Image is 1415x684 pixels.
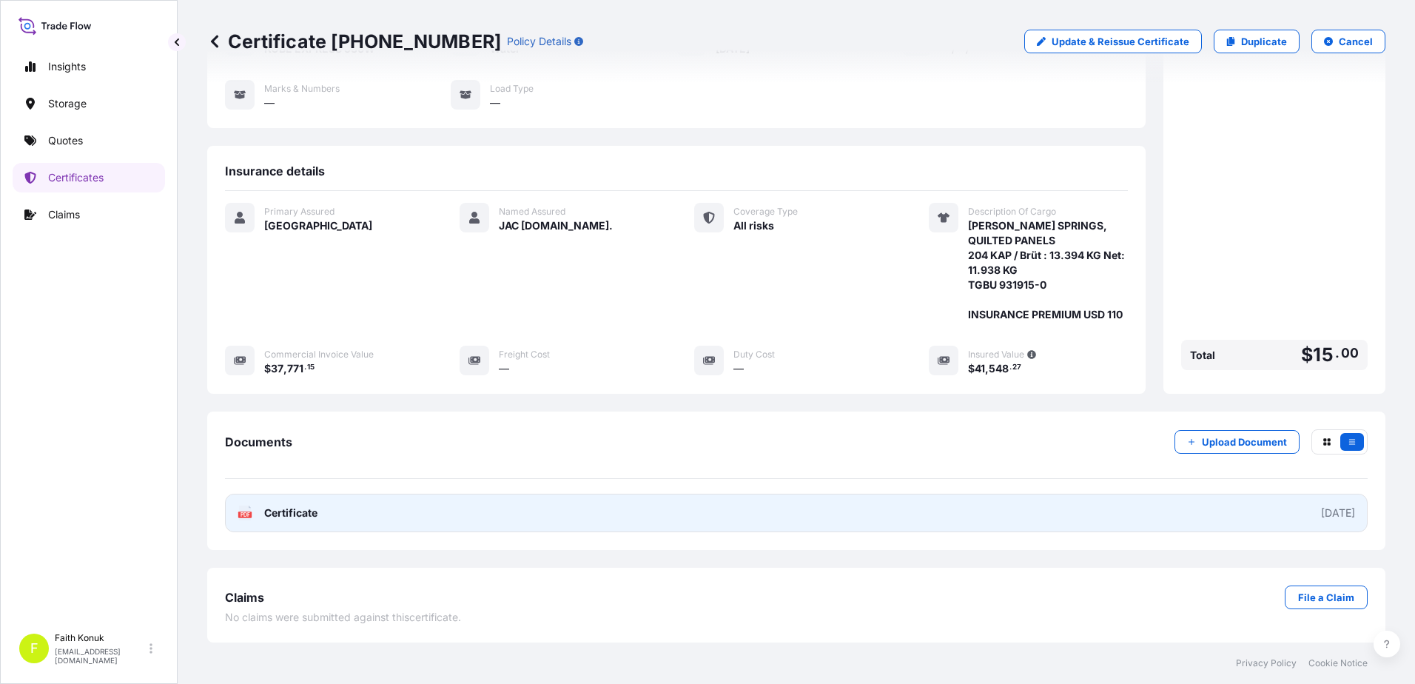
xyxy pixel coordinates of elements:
[1024,30,1202,53] a: Update & Reissue Certificate
[1202,435,1287,449] p: Upload Document
[499,349,550,361] span: Freight Cost
[989,363,1009,374] span: 548
[1308,657,1368,669] a: Cookie Notice
[1052,34,1189,49] p: Update & Reissue Certificate
[48,59,86,74] p: Insights
[55,632,147,644] p: Faith Konuk
[1190,348,1215,363] span: Total
[968,218,1128,322] span: [PERSON_NAME] SPRINGS, QUILTED PANELS 204 KAP / Brüt : 13.394 KG Net: 11.938 KG TGBU 931915-0 INS...
[733,206,798,218] span: Coverage Type
[264,206,335,218] span: Primary Assured
[1285,586,1368,609] a: File a Claim
[490,95,500,110] span: —
[241,512,250,517] text: PDF
[733,349,775,361] span: Duty Cost
[225,610,461,625] span: No claims were submitted against this certificate .
[1321,506,1355,520] div: [DATE]
[307,365,315,370] span: 15
[968,206,1056,218] span: Description Of Cargo
[499,361,509,376] span: —
[283,363,287,374] span: ,
[1241,34,1287,49] p: Duplicate
[264,506,317,520] span: Certificate
[1313,346,1333,364] span: 15
[1298,590,1354,605] p: File a Claim
[985,363,989,374] span: ,
[287,363,303,374] span: 771
[13,163,165,192] a: Certificates
[264,349,374,361] span: Commercial Invoice Value
[264,83,340,95] span: Marks & Numbers
[225,164,325,178] span: Insurance details
[1236,657,1297,669] a: Privacy Policy
[225,435,292,449] span: Documents
[48,207,80,222] p: Claims
[1341,349,1359,358] span: 00
[48,133,83,148] p: Quotes
[499,206,565,218] span: Named Assured
[1339,34,1373,49] p: Cancel
[1012,365,1021,370] span: 27
[207,30,501,53] p: Certificate [PHONE_NUMBER]
[733,361,744,376] span: —
[499,218,613,233] span: JAC [DOMAIN_NAME].
[968,349,1024,361] span: Insured Value
[1311,30,1385,53] button: Cancel
[271,363,283,374] span: 37
[48,170,104,185] p: Certificates
[48,96,87,111] p: Storage
[304,365,306,370] span: .
[264,363,271,374] span: $
[13,126,165,155] a: Quotes
[1301,346,1313,364] span: $
[225,590,264,605] span: Claims
[13,200,165,229] a: Claims
[1009,365,1012,370] span: .
[55,647,147,665] p: [EMAIL_ADDRESS][DOMAIN_NAME]
[1214,30,1300,53] a: Duplicate
[490,83,534,95] span: Load Type
[1335,349,1340,358] span: .
[264,95,275,110] span: —
[225,494,1368,532] a: PDFCertificate[DATE]
[13,89,165,118] a: Storage
[13,52,165,81] a: Insights
[507,34,571,49] p: Policy Details
[264,218,372,233] span: [GEOGRAPHIC_DATA]
[975,363,985,374] span: 41
[968,363,975,374] span: $
[1174,430,1300,454] button: Upload Document
[733,218,774,233] span: All risks
[30,641,38,656] span: F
